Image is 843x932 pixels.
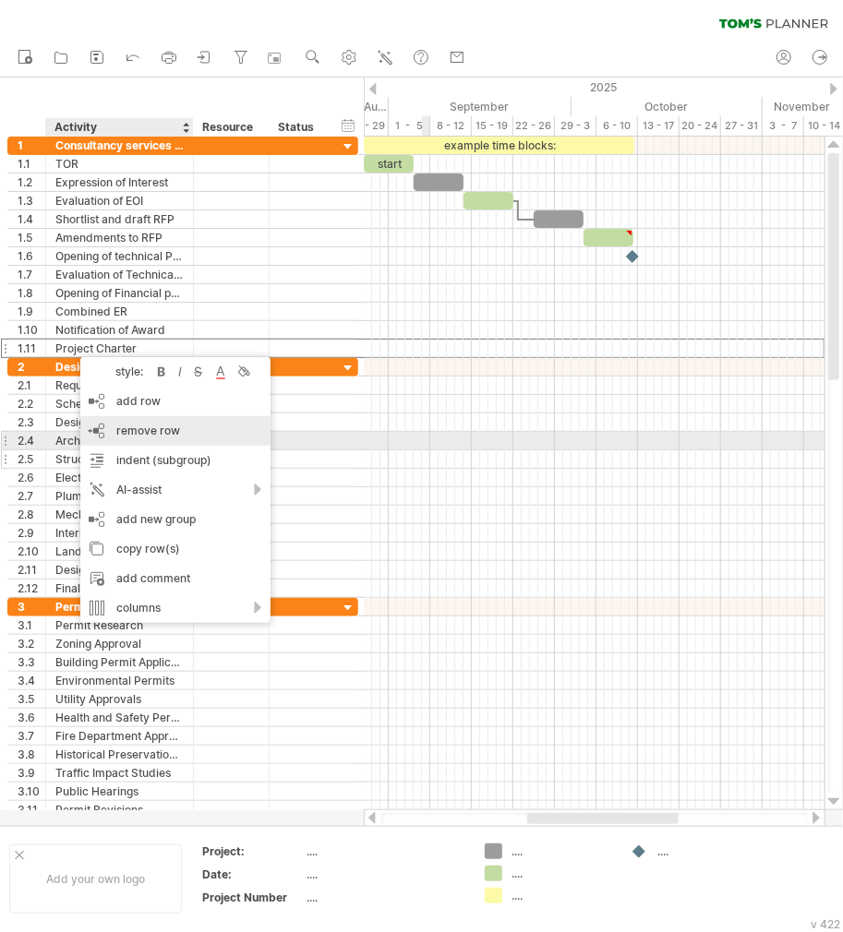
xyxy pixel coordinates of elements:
[18,764,45,782] div: 3.9
[55,653,184,671] div: Building Permit Application
[202,890,304,905] div: Project Number
[18,580,45,597] div: 2.12
[80,564,271,593] div: add comment
[638,116,680,136] div: 13 - 17
[18,598,45,615] div: 3
[18,192,45,209] div: 1.3
[80,387,271,416] div: add row
[18,561,45,579] div: 2.11
[389,116,430,136] div: 1 - 5
[18,303,45,320] div: 1.9
[55,561,184,579] div: Design Review
[55,247,184,265] div: Opening of technical Proposals
[55,173,184,191] div: Expression of Interest
[307,843,463,859] div: ....
[55,432,184,449] div: Architectural Modeling
[55,746,184,763] div: Historical Preservation Approval
[55,727,184,745] div: Fire Department Approval
[55,616,184,634] div: Permit Research
[55,266,184,283] div: Evaluation of Technical Proposals
[680,116,721,136] div: 20 - 24
[9,844,182,914] div: Add your own logo
[18,173,45,191] div: 1.2
[55,321,184,339] div: Notification of Award
[80,446,271,475] div: indent (subgroup)
[18,690,45,708] div: 3.5
[55,783,184,800] div: Public Hearings
[18,727,45,745] div: 3.7
[18,653,45,671] div: 3.3
[18,543,45,560] div: 2.10
[364,137,634,154] div: example time blocks:
[364,155,414,173] div: start
[116,424,180,437] span: remove row
[55,672,184,689] div: Environmental Permits
[472,116,513,136] div: 15 - 19
[18,506,45,523] div: 2.8
[55,690,184,708] div: Utility Approvals
[18,672,45,689] div: 3.4
[18,395,45,412] div: 2.2
[55,635,184,652] div: Zoning Approval
[430,116,472,136] div: 8 - 12
[55,801,184,818] div: Permit Revisions
[55,210,184,228] div: Shortlist and draft RFP
[18,616,45,634] div: 3.1
[572,97,763,116] div: October 2025
[54,118,183,137] div: Activity
[18,487,45,505] div: 2.7
[18,801,45,818] div: 3.11
[657,843,758,859] div: ....
[18,376,45,394] div: 2.1
[307,890,463,905] div: ....
[55,192,184,209] div: Evaluation of EOI
[55,155,184,173] div: TOR
[55,764,184,782] div: Traffic Impact Studies
[763,116,804,136] div: 3 - 7
[18,155,45,173] div: 1.1
[202,118,259,137] div: Resource
[80,505,271,534] div: add new group
[55,709,184,726] div: Health and Safety Permits
[88,364,152,378] div: style:
[347,116,389,136] div: 25 - 29
[55,450,184,468] div: Structural Engineering
[18,783,45,800] div: 3.10
[512,888,612,903] div: ....
[55,598,184,615] div: Permitting
[55,303,184,320] div: Combined ER
[278,118,319,137] div: Status
[55,469,184,486] div: Electrical Planning
[18,469,45,486] div: 2.6
[18,413,45,431] div: 2.3
[55,413,184,431] div: Design Development
[18,247,45,265] div: 1.6
[55,229,184,246] div: Amendments to RFP
[18,210,45,228] div: 1.4
[18,229,45,246] div: 1.5
[80,534,271,564] div: copy row(s)
[202,843,304,859] div: Project:
[18,746,45,763] div: 3.8
[18,340,45,357] div: 1.11
[202,866,304,882] div: Date:
[55,340,184,357] div: Project Charter
[18,432,45,449] div: 2.4
[55,395,184,412] div: Schematic Design
[80,475,271,505] div: AI-assist
[555,116,596,136] div: 29 - 3
[18,450,45,468] div: 2.5
[513,116,555,136] div: 22 - 26
[811,917,840,931] div: v 422
[512,843,612,859] div: ....
[596,116,638,136] div: 6 - 10
[389,97,572,116] div: September 2025
[55,284,184,302] div: Opening of Financial proposals
[18,321,45,339] div: 1.10
[18,266,45,283] div: 1.7
[18,524,45,542] div: 2.9
[55,580,184,597] div: Final Design Approval
[55,506,184,523] div: Mechanical Systems Design
[55,487,184,505] div: Plumbing Planning
[721,116,763,136] div: 27 - 31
